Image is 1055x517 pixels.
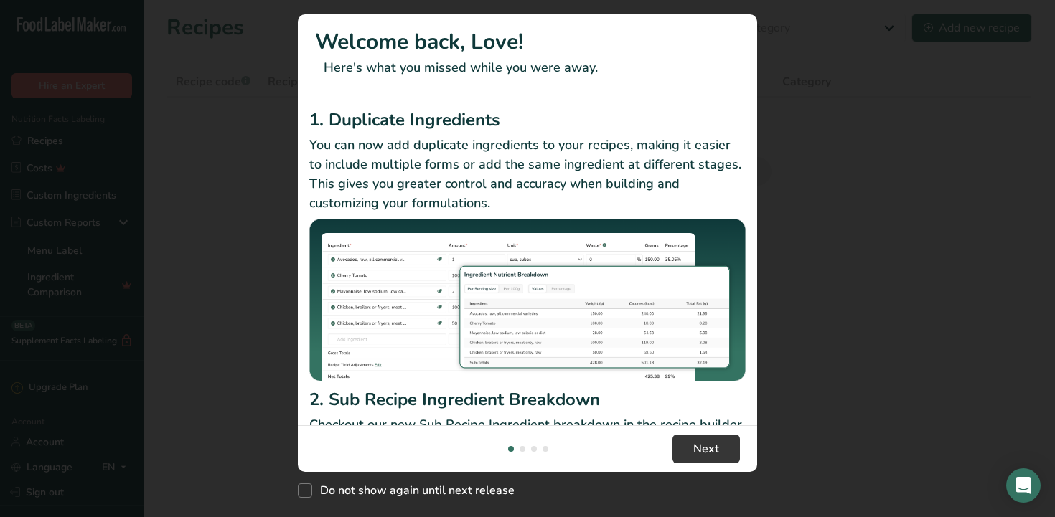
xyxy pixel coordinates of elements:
[315,58,740,77] p: Here's what you missed while you were away.
[1006,468,1041,503] div: Open Intercom Messenger
[672,435,740,463] button: Next
[309,219,746,381] img: Duplicate Ingredients
[312,483,515,498] span: Do not show again until next release
[309,136,746,213] p: You can now add duplicate ingredients to your recipes, making it easier to include multiple forms...
[315,26,740,58] h1: Welcome back, Love!
[693,440,719,457] span: Next
[309,386,746,412] h2: 2. Sub Recipe Ingredient Breakdown
[309,107,746,133] h2: 1. Duplicate Ingredients
[309,415,746,473] p: Checkout our new Sub Recipe Ingredient breakdown in the recipe builder. You can now see your Reci...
